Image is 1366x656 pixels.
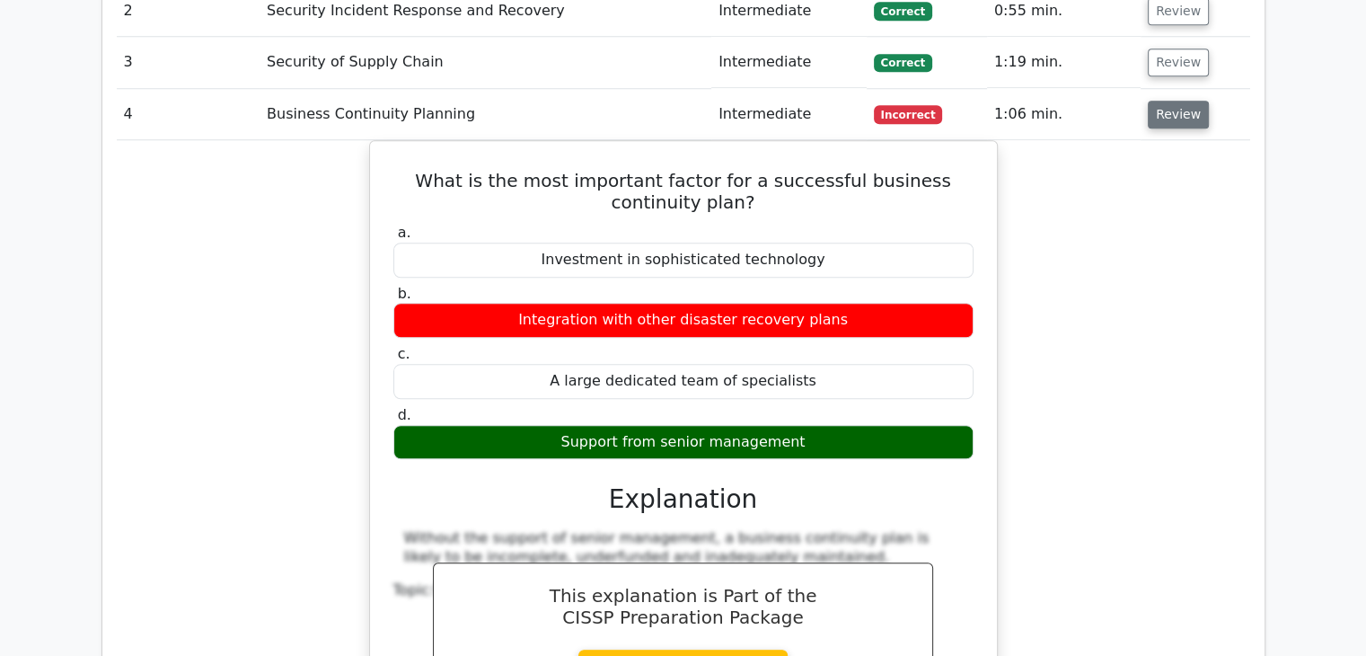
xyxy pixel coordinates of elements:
span: d. [398,406,411,423]
span: c. [398,345,410,362]
td: 1:06 min. [987,89,1141,140]
span: Incorrect [874,105,943,123]
div: Support from senior management [393,425,974,460]
span: a. [398,224,411,241]
td: 4 [117,89,260,140]
span: Correct [874,2,932,20]
div: Topic: [393,581,974,600]
td: 1:19 min. [987,37,1141,88]
div: Integration with other disaster recovery plans [393,303,974,338]
div: Without the support of senior management, a business continuity plan is likely to be incomplete, ... [404,529,963,567]
button: Review [1148,49,1209,76]
h3: Explanation [404,484,963,515]
div: A large dedicated team of specialists [393,364,974,399]
td: 3 [117,37,260,88]
td: Intermediate [711,37,866,88]
button: Review [1148,101,1209,129]
td: Security of Supply Chain [260,37,711,88]
h5: What is the most important factor for a successful business continuity plan? [392,170,975,213]
div: Investment in sophisticated technology [393,243,974,278]
td: Business Continuity Planning [260,89,711,140]
td: Intermediate [711,89,866,140]
span: Correct [874,54,932,72]
span: b. [398,285,411,302]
